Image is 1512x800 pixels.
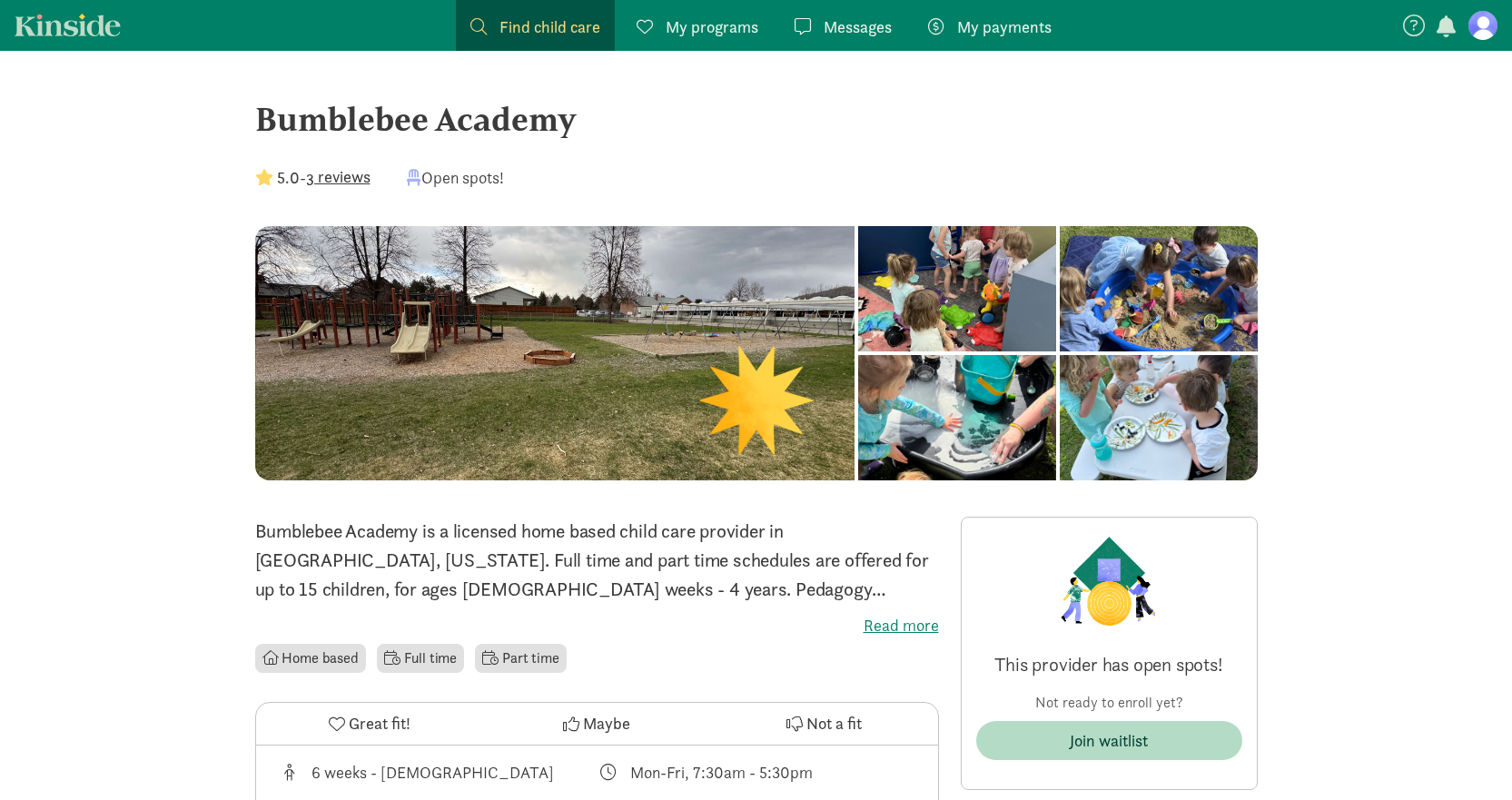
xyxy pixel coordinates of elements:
[483,703,710,745] button: Maybe
[255,94,1258,143] div: Bumblebee Academy
[15,14,121,36] a: Kinside
[277,167,300,188] strong: 5.0
[976,721,1242,760] button: Join waitlist
[475,644,566,673] li: Part time
[1070,728,1148,753] div: Join waitlist
[976,692,1242,714] p: Not ready to enroll yet?
[349,711,410,736] span: Great fit!
[256,703,483,745] button: Great fit!
[976,652,1242,677] p: This provider has open spots!
[499,15,600,39] span: Find child care
[597,760,916,785] div: Class schedule
[255,615,939,637] label: Read more
[710,703,937,745] button: Not a fit
[806,711,862,736] span: Not a fit
[255,644,366,673] li: Home based
[407,165,504,190] div: Open spots!
[278,760,598,785] div: Age range for children that this provider cares for
[255,165,371,190] div: -
[377,644,464,673] li: Full time
[1056,532,1161,630] img: Provider logo
[824,15,892,39] span: Messages
[957,15,1052,39] span: My payments
[666,15,758,39] span: My programs
[255,517,939,604] p: Bumblebee Academy is a licensed home based child care provider in [GEOGRAPHIC_DATA], [US_STATE]. ...
[306,164,371,189] button: 3 reviews
[583,711,630,736] span: Maybe
[311,760,554,785] div: 6 weeks - [DEMOGRAPHIC_DATA]
[630,760,813,785] div: Mon-Fri, 7:30am - 5:30pm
